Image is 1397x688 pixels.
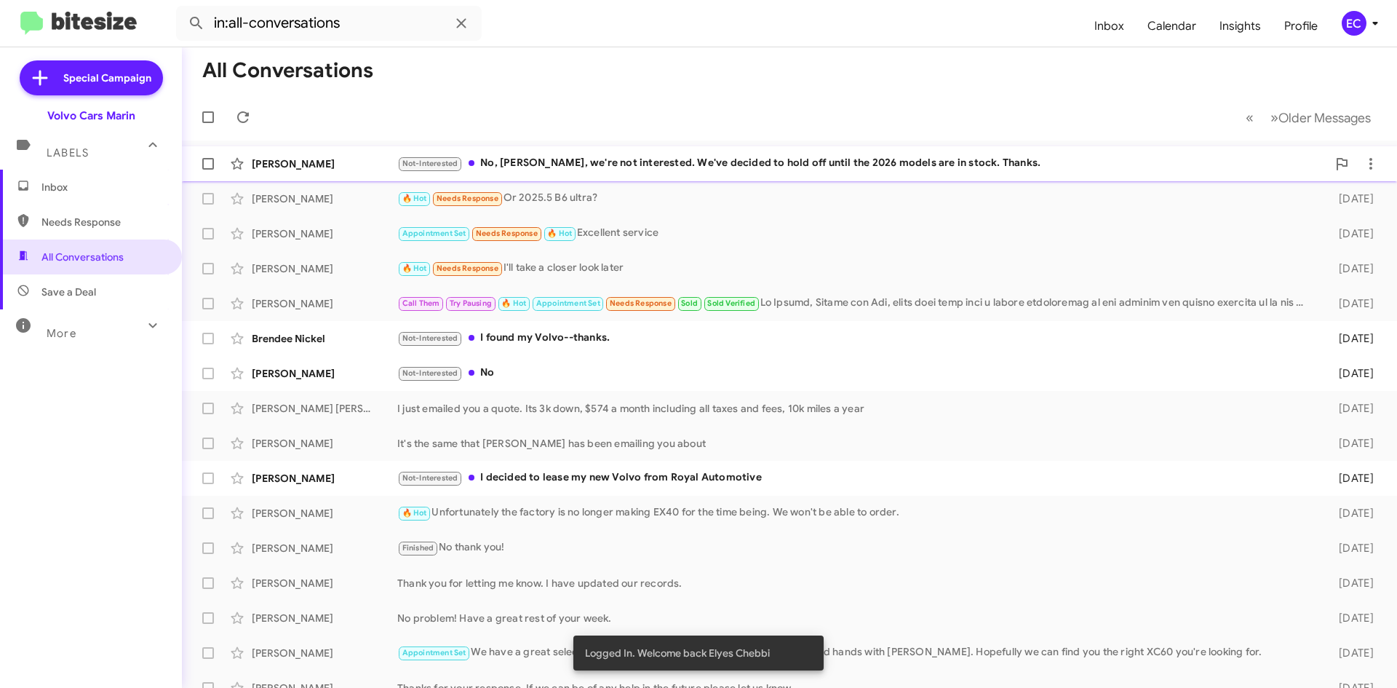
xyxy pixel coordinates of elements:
[252,576,397,590] div: [PERSON_NAME]
[397,260,1316,277] div: I'll take a closer look later
[41,180,165,194] span: Inbox
[397,505,1316,521] div: Unfortunately the factory is no longer making EX40 for the time being. We won't be able to order.
[585,646,770,660] span: Logged In. Welcome back Elyes Chebbi
[397,225,1316,242] div: Excellent service
[397,644,1316,661] div: We have a great selection of used and certified pre-owned. You're in good hands with [PERSON_NAME...
[1136,5,1208,47] a: Calendar
[402,159,458,168] span: Not-Interested
[1316,646,1385,660] div: [DATE]
[252,646,397,660] div: [PERSON_NAME]
[397,470,1316,486] div: I decided to lease my new Volvo from Royal Automotive
[20,60,163,95] a: Special Campaign
[437,194,498,203] span: Needs Response
[47,108,135,123] div: Volvo Cars Marin
[252,401,397,416] div: [PERSON_NAME] [PERSON_NAME]
[501,298,526,308] span: 🔥 Hot
[402,298,440,308] span: Call Them
[1316,261,1385,276] div: [DATE]
[1208,5,1273,47] a: Insights
[397,190,1316,207] div: Or 2025.5 B6 ultra?
[41,285,96,299] span: Save a Deal
[402,194,427,203] span: 🔥 Hot
[610,298,672,308] span: Needs Response
[707,298,755,308] span: Sold Verified
[397,539,1316,556] div: No thank you!
[1316,611,1385,625] div: [DATE]
[437,264,498,273] span: Needs Response
[1273,5,1329,47] a: Profile
[450,298,492,308] span: Try Pausing
[252,191,397,206] div: [PERSON_NAME]
[176,6,482,41] input: Search
[252,366,397,381] div: [PERSON_NAME]
[1278,110,1371,126] span: Older Messages
[41,215,165,229] span: Needs Response
[476,229,538,238] span: Needs Response
[1316,296,1385,311] div: [DATE]
[252,611,397,625] div: [PERSON_NAME]
[1246,108,1254,127] span: «
[681,298,698,308] span: Sold
[1316,541,1385,555] div: [DATE]
[1329,11,1381,36] button: EC
[402,229,466,238] span: Appointment Set
[252,296,397,311] div: [PERSON_NAME]
[1316,331,1385,346] div: [DATE]
[536,298,600,308] span: Appointment Set
[547,229,572,238] span: 🔥 Hot
[397,295,1316,312] div: Lo Ipsumd, Sitame con Adi, elits doei temp inci u labore etdoloremag al eni adminim ven quisno ex...
[402,333,458,343] span: Not-Interested
[252,436,397,451] div: [PERSON_NAME]
[1316,576,1385,590] div: [DATE]
[397,436,1316,451] div: It's the same that [PERSON_NAME] has been emailing you about
[63,71,151,85] span: Special Campaign
[252,157,397,171] div: [PERSON_NAME]
[402,473,458,483] span: Not-Interested
[252,331,397,346] div: Brendee Nickel
[47,146,89,159] span: Labels
[397,330,1316,347] div: I found my Volvo--thanks.
[1270,108,1278,127] span: »
[1316,506,1385,521] div: [DATE]
[1237,103,1262,133] button: Previous
[1316,436,1385,451] div: [DATE]
[402,264,427,273] span: 🔥 Hot
[1316,471,1385,486] div: [DATE]
[402,368,458,378] span: Not-Interested
[252,506,397,521] div: [PERSON_NAME]
[397,155,1327,172] div: No, [PERSON_NAME], we're not interested. We've decided to hold off until the 2026 models are in s...
[402,543,434,553] span: Finished
[402,508,427,518] span: 🔥 Hot
[397,401,1316,416] div: I just emailed you a quote. Its 3k down, $574 a month including all taxes and fees, 10k miles a year
[1083,5,1136,47] a: Inbox
[1316,401,1385,416] div: [DATE]
[402,648,466,657] span: Appointment Set
[41,250,124,264] span: All Conversations
[397,576,1316,590] div: Thank you for letting me know. I have updated our records.
[1316,191,1385,206] div: [DATE]
[252,471,397,486] div: [PERSON_NAME]
[202,59,373,82] h1: All Conversations
[1316,366,1385,381] div: [DATE]
[252,261,397,276] div: [PERSON_NAME]
[1342,11,1366,36] div: EC
[397,365,1316,381] div: No
[397,611,1316,625] div: No problem! Have a great rest of your week.
[1262,103,1380,133] button: Next
[1316,226,1385,241] div: [DATE]
[252,541,397,555] div: [PERSON_NAME]
[47,327,76,340] span: More
[252,226,397,241] div: [PERSON_NAME]
[1238,103,1380,133] nav: Page navigation example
